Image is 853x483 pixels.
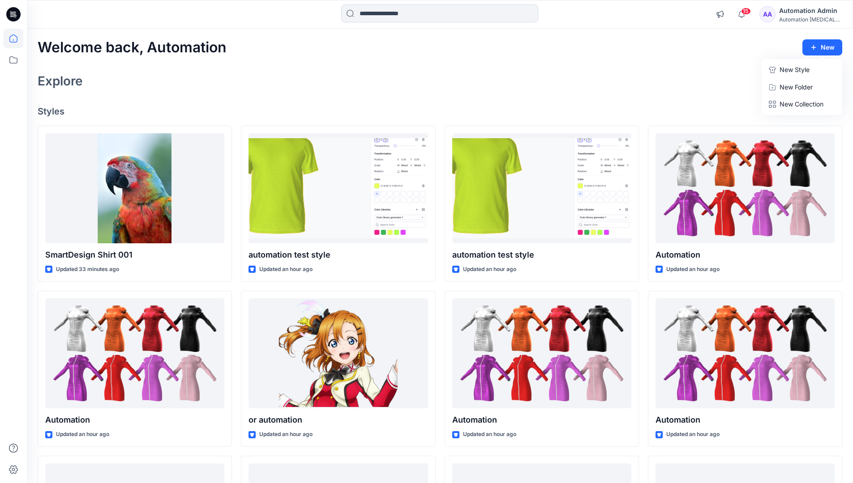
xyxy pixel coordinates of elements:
[802,39,842,55] button: New
[656,133,835,244] a: Automation
[45,298,224,409] a: Automation
[249,133,428,244] a: automation test style
[763,61,840,79] a: New Style
[45,249,224,261] p: SmartDesign Shirt 001
[38,39,227,56] h2: Welcome back, Automation
[38,74,83,88] h2: Explore
[259,265,313,274] p: Updated an hour ago
[452,133,631,244] a: automation test style
[656,414,835,426] p: Automation
[463,265,516,274] p: Updated an hour ago
[780,64,810,75] p: New Style
[463,430,516,439] p: Updated an hour ago
[656,249,835,261] p: Automation
[779,16,842,23] div: Automation [MEDICAL_DATA]...
[452,298,631,409] a: Automation
[259,430,313,439] p: Updated an hour ago
[249,298,428,409] a: or automation
[249,249,428,261] p: automation test style
[249,414,428,426] p: or automation
[45,133,224,244] a: SmartDesign Shirt 001
[666,430,720,439] p: Updated an hour ago
[780,99,823,110] p: New Collection
[759,6,776,22] div: AA
[741,8,751,15] span: 15
[780,82,813,92] p: New Folder
[452,249,631,261] p: automation test style
[38,106,842,117] h4: Styles
[45,414,224,426] p: Automation
[452,414,631,426] p: Automation
[656,298,835,409] a: Automation
[779,5,842,16] div: Automation Admin
[56,265,119,274] p: Updated 33 minutes ago
[56,430,109,439] p: Updated an hour ago
[666,265,720,274] p: Updated an hour ago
